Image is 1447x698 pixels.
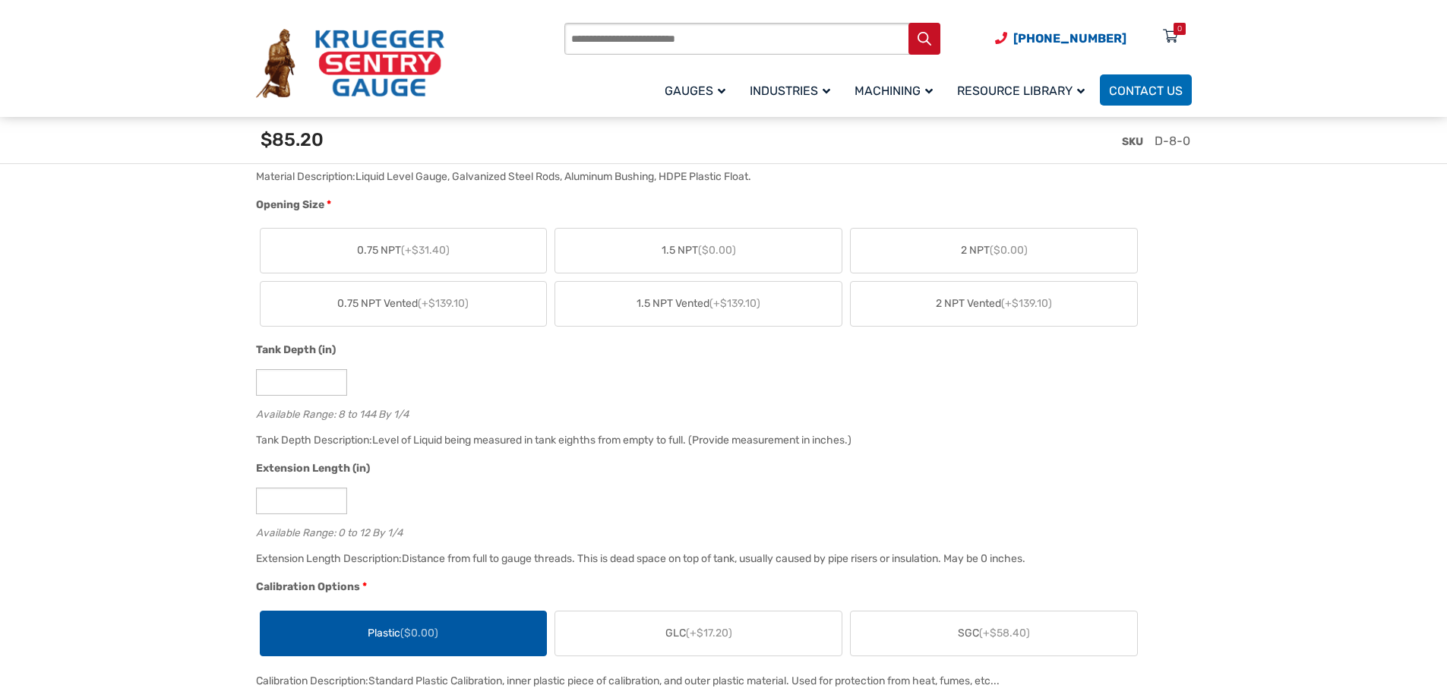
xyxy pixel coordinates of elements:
span: Extension Length Description: [256,552,402,565]
abbr: required [362,579,367,595]
div: Distance from full to gauge threads. This is dead space on top of tank, usually caused by pipe ri... [402,552,1025,565]
span: Calibration Description: [256,674,368,687]
span: Contact Us [1109,84,1183,98]
span: (+$139.10) [709,297,760,310]
span: 2 NPT [961,242,1028,258]
span: ($0.00) [698,244,736,257]
img: Krueger Sentry Gauge [256,29,444,99]
span: (+$31.40) [401,244,450,257]
span: (+$17.20) [686,627,732,640]
a: Contact Us [1100,74,1192,106]
span: Machining [855,84,933,98]
span: Plastic [368,625,438,641]
span: 1.5 NPT Vented [637,295,760,311]
span: Gauges [665,84,725,98]
span: GLC [665,625,732,641]
span: SGC [958,625,1030,641]
div: Level of Liquid being measured in tank eighths from empty to full. (Provide measurement in inches.) [372,434,851,447]
div: 0 [1177,23,1182,35]
span: 0.75 NPT [357,242,450,258]
span: 0.75 NPT Vented [337,295,469,311]
span: [PHONE_NUMBER] [1013,31,1126,46]
span: Calibration Options [256,580,360,593]
div: Available Range: 8 to 144 By 1/4 [256,405,1184,419]
span: Tank Depth (in) [256,343,336,356]
span: Extension Length (in) [256,462,370,475]
span: Material Description: [256,170,355,183]
span: Resource Library [957,84,1085,98]
span: Tank Depth Description: [256,434,372,447]
div: Standard Plastic Calibration, inner plastic piece of calibration, and outer plastic material. Use... [368,674,1000,687]
a: Industries [741,72,845,108]
span: (+$58.40) [979,627,1030,640]
span: ($0.00) [990,244,1028,257]
a: Gauges [656,72,741,108]
div: Liquid Level Gauge, Galvanized Steel Rods, Aluminum Bushing, HDPE Plastic Float. [355,170,751,183]
a: Resource Library [948,72,1100,108]
a: Phone Number (920) 434-8860 [995,29,1126,48]
abbr: required [327,197,331,213]
span: D-8-0 [1155,134,1190,148]
span: (+$139.10) [418,297,469,310]
a: Machining [845,72,948,108]
span: Industries [750,84,830,98]
span: ($0.00) [400,627,438,640]
span: SKU [1122,135,1143,148]
span: (+$139.10) [1001,297,1052,310]
div: Available Range: 0 to 12 By 1/4 [256,523,1184,538]
span: 1.5 NPT [662,242,736,258]
span: 2 NPT Vented [936,295,1052,311]
span: Opening Size [256,198,324,211]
